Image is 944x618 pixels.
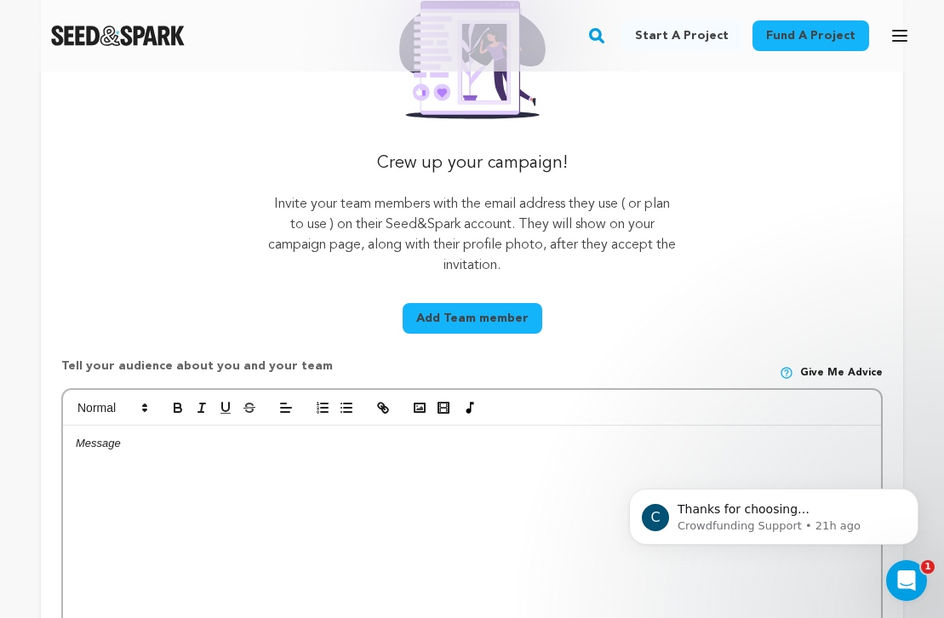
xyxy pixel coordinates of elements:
[886,560,927,601] iframe: Intercom live chat
[604,453,944,572] iframe: Intercom notifications message
[752,20,869,51] a: Fund a project
[51,26,185,46] a: Seed&Spark Homepage
[61,358,333,388] p: Tell your audience about you and your team
[403,303,542,334] button: Add Team member
[266,194,678,276] p: Invite your team members with the email address they use ( or plan to use ) on their Seed&Spark a...
[921,560,935,574] span: 1
[800,366,883,380] span: Give me advice
[780,366,793,380] img: help-circle.svg
[266,146,678,180] p: Crew up your campaign!
[621,20,742,51] a: Start a project
[51,26,185,46] img: Seed&Spark Logo Dark Mode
